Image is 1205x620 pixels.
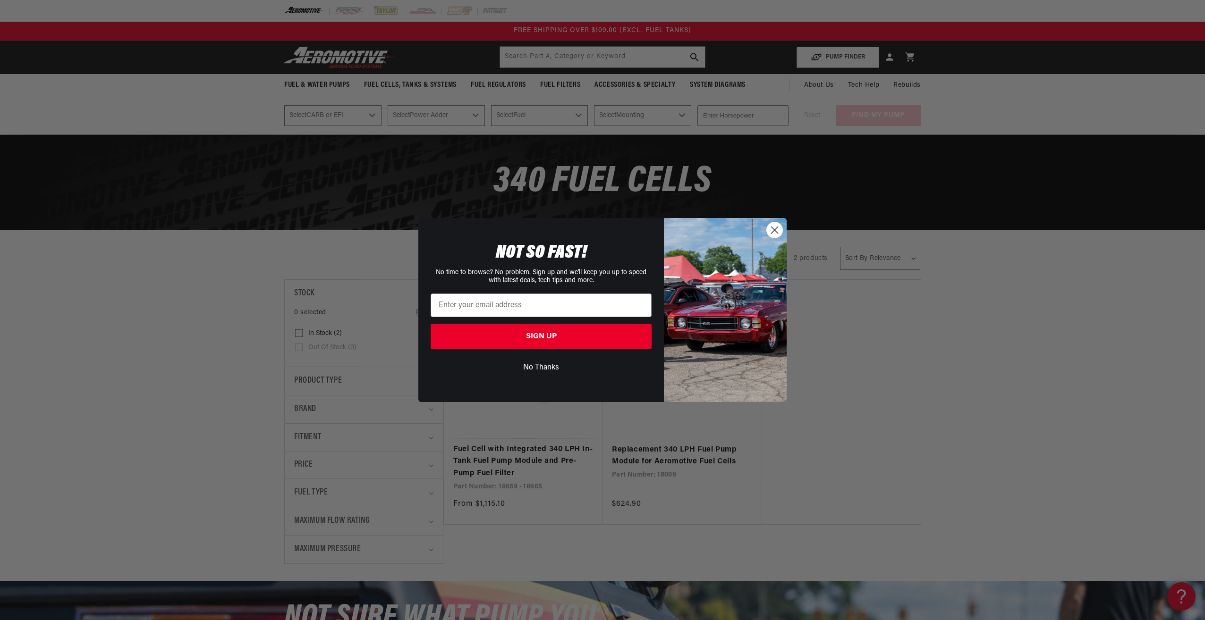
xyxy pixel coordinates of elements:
button: Close dialog [766,222,783,238]
span: No time to browse? No problem. Sign up and we'll keep you up to speed with latest deals, tech tip... [436,269,646,284]
input: Enter your email address [431,293,652,317]
button: No Thanks [431,359,652,377]
span: NOT SO FAST! [496,243,587,262]
button: SIGN UP [431,324,652,349]
img: 85cdd541-2605-488b-b08c-a5ee7b438a35.jpeg [664,218,787,402]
